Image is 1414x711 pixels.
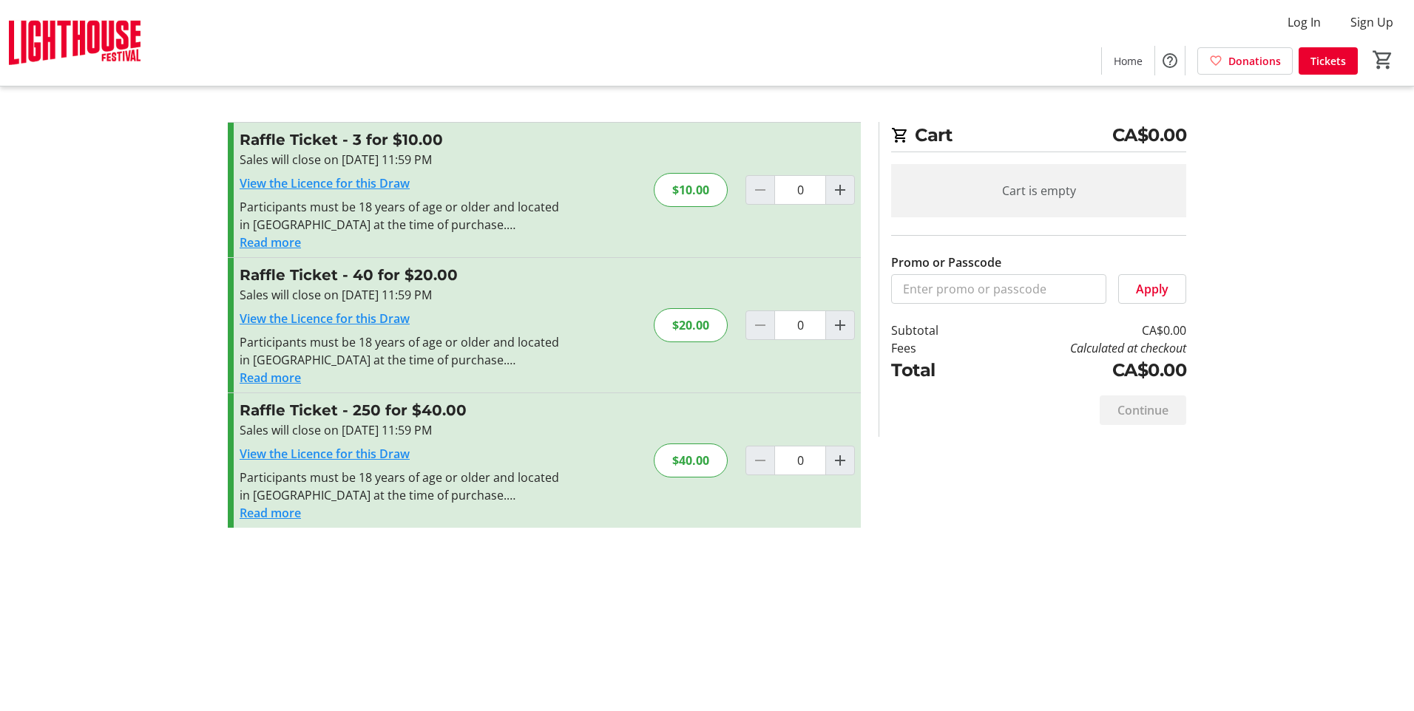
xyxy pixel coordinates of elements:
[1102,47,1154,75] a: Home
[1136,280,1168,298] span: Apply
[1370,47,1396,73] button: Cart
[240,333,563,369] div: Participants must be 18 years of age or older and located in [GEOGRAPHIC_DATA] at the time of pur...
[240,175,410,191] a: View the Licence for this Draw
[891,122,1186,152] h2: Cart
[826,311,854,339] button: Increment by one
[774,310,826,340] input: Raffle Ticket Quantity
[891,164,1186,217] div: Cart is empty
[240,469,563,504] div: Participants must be 18 years of age or older and located in [GEOGRAPHIC_DATA] at the time of pur...
[240,151,563,169] div: Sales will close on [DATE] 11:59 PM
[240,369,301,387] button: Read more
[977,357,1186,384] td: CA$0.00
[1197,47,1293,75] a: Donations
[240,310,410,327] a: View the Licence for this Draw
[891,274,1106,304] input: Enter promo or passcode
[240,504,301,522] button: Read more
[1310,53,1346,69] span: Tickets
[1112,122,1187,149] span: CA$0.00
[1288,13,1321,31] span: Log In
[1114,53,1143,69] span: Home
[1228,53,1281,69] span: Donations
[977,322,1186,339] td: CA$0.00
[654,443,728,477] div: $40.00
[1276,10,1333,34] button: Log In
[240,421,563,439] div: Sales will close on [DATE] 11:59 PM
[240,399,563,421] h3: Raffle Ticket - 250 for $40.00
[240,198,563,234] div: Participants must be 18 years of age or older and located in [GEOGRAPHIC_DATA] at the time of pur...
[774,175,826,205] input: Raffle Ticket Quantity
[891,339,977,357] td: Fees
[240,129,563,151] h3: Raffle Ticket - 3 for $10.00
[891,357,977,384] td: Total
[891,322,977,339] td: Subtotal
[1339,10,1405,34] button: Sign Up
[1118,274,1186,304] button: Apply
[240,234,301,251] button: Read more
[1155,46,1185,75] button: Help
[654,308,728,342] div: $20.00
[654,173,728,207] div: $10.00
[826,176,854,204] button: Increment by one
[826,446,854,474] button: Increment by one
[240,286,563,304] div: Sales will close on [DATE] 11:59 PM
[240,446,410,462] a: View the Licence for this Draw
[891,254,1001,271] label: Promo or Passcode
[1299,47,1358,75] a: Tickets
[1350,13,1393,31] span: Sign Up
[240,264,563,286] h3: Raffle Ticket - 40 for $20.00
[9,6,141,80] img: Lighthouse Festival's Logo
[774,446,826,475] input: Raffle Ticket Quantity
[977,339,1186,357] td: Calculated at checkout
